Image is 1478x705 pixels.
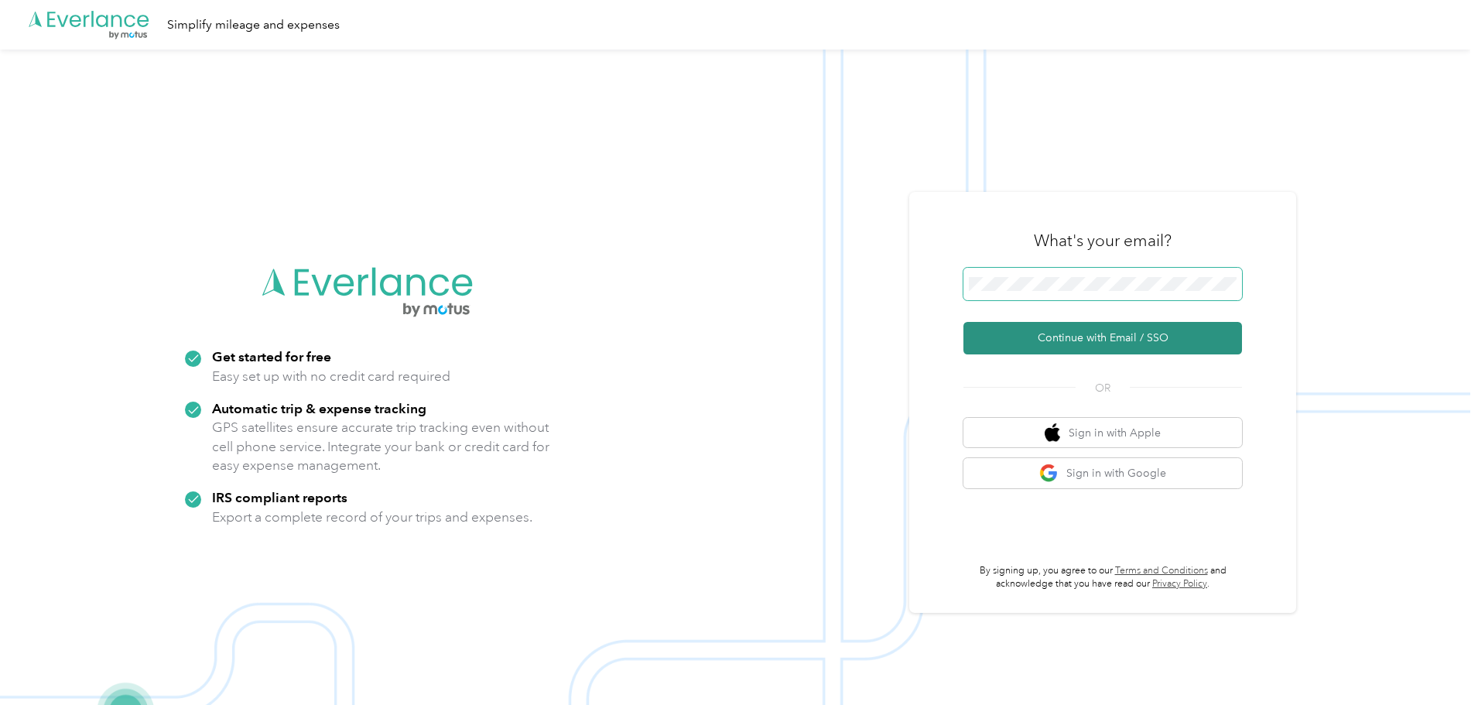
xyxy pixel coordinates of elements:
[963,418,1242,448] button: apple logoSign in with Apple
[1034,230,1172,252] h3: What's your email?
[1152,578,1207,590] a: Privacy Policy
[963,564,1242,591] p: By signing up, you agree to our and acknowledge that you have read our .
[212,348,331,364] strong: Get started for free
[212,508,532,527] p: Export a complete record of your trips and expenses.
[963,458,1242,488] button: google logoSign in with Google
[1115,565,1208,577] a: Terms and Conditions
[212,367,450,386] p: Easy set up with no credit card required
[212,489,347,505] strong: IRS compliant reports
[963,322,1242,354] button: Continue with Email / SSO
[1045,423,1060,443] img: apple logo
[1076,380,1130,396] span: OR
[212,418,550,475] p: GPS satellites ensure accurate trip tracking even without cell phone service. Integrate your bank...
[167,15,340,35] div: Simplify mileage and expenses
[1039,464,1059,483] img: google logo
[212,400,426,416] strong: Automatic trip & expense tracking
